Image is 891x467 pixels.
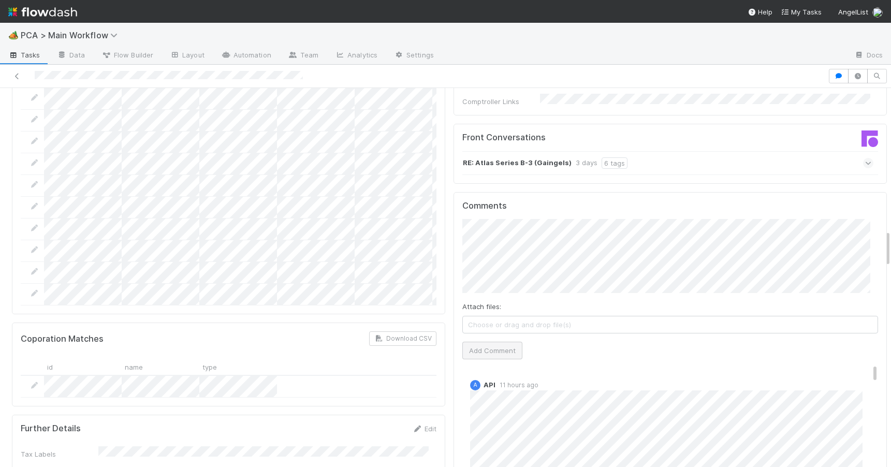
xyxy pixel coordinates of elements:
a: Edit [412,425,436,433]
div: name [122,358,199,374]
div: 3 days [576,157,597,169]
a: Docs [846,48,891,64]
div: Help [748,7,772,17]
a: My Tasks [781,7,822,17]
h5: Coporation Matches [21,334,104,344]
a: Layout [162,48,213,64]
div: Comptroller Links [462,96,540,107]
span: 11 hours ago [495,381,538,389]
h5: Comments [462,201,878,211]
img: front-logo-b4b721b83371efbadf0a.svg [861,130,878,147]
a: Team [280,48,327,64]
div: type [199,358,277,374]
div: 6 tags [602,157,627,169]
span: API [484,381,495,389]
a: Analytics [327,48,386,64]
a: Flow Builder [93,48,162,64]
a: Automation [213,48,280,64]
a: Settings [386,48,442,64]
button: Add Comment [462,342,522,359]
div: Tax Labels [21,449,98,459]
img: logo-inverted-e16ddd16eac7371096b0.svg [8,3,77,21]
span: PCA > Main Workflow [21,30,123,40]
span: AngelList [838,8,868,16]
div: API [470,380,480,390]
strong: RE: Atlas Series B-3 (Gaingels) [463,157,572,169]
span: A [474,382,477,388]
img: avatar_dd78c015-5c19-403d-b5d7-976f9c2ba6b3.png [872,7,883,18]
span: Tasks [8,50,40,60]
span: 🏕️ [8,31,19,39]
span: My Tasks [781,8,822,16]
a: Data [49,48,93,64]
label: Attach files: [462,301,501,312]
span: Flow Builder [101,50,153,60]
h5: Further Details [21,424,81,434]
h5: Front Conversations [462,133,663,143]
span: Choose or drag and drop file(s) [463,316,878,333]
div: id [44,358,122,374]
button: Download CSV [369,331,436,346]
